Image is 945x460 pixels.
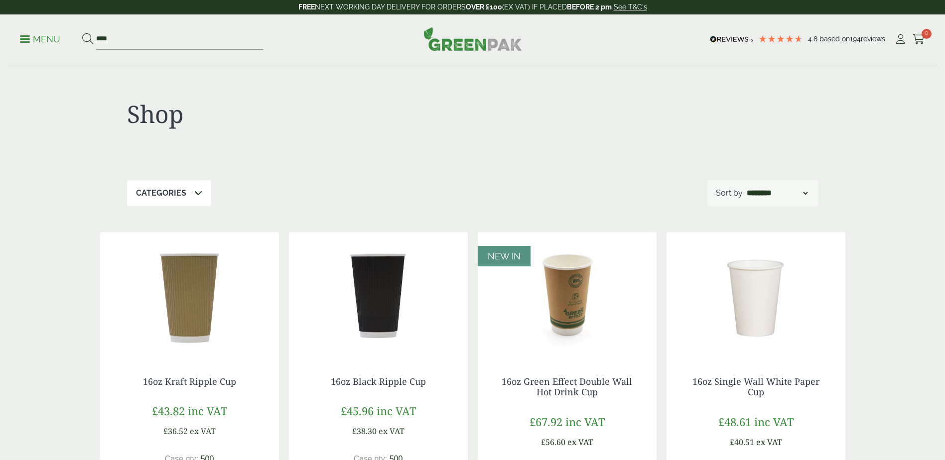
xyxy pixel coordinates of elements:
[298,3,315,11] strong: FREE
[730,437,754,448] span: £40.51
[745,187,810,199] select: Shop order
[152,403,185,418] span: £43.82
[861,35,885,43] span: reviews
[127,100,473,128] h1: Shop
[913,32,925,47] a: 0
[710,36,753,43] img: REVIEWS.io
[567,3,612,11] strong: BEFORE 2 pm
[894,34,907,44] i: My Account
[478,232,657,356] img: 16oz Green Effect Double Wall Hot Drink cup
[163,426,188,437] span: £36.52
[819,35,850,43] span: Based on
[614,3,647,11] a: See T&C's
[341,403,374,418] span: £45.96
[20,33,60,43] a: Menu
[567,437,593,448] span: ex VAT
[188,403,227,418] span: inc VAT
[143,375,236,387] a: 16oz Kraft Ripple Cup
[488,251,521,261] span: NEW IN
[913,34,925,44] i: Cart
[377,403,416,418] span: inc VAT
[758,34,803,43] div: 4.78 Stars
[352,426,377,437] span: £38.30
[667,232,845,356] img: 16oz Single Wall White Paper Cup-0
[466,3,502,11] strong: OVER £100
[190,426,216,437] span: ex VAT
[379,426,405,437] span: ex VAT
[756,437,782,448] span: ex VAT
[541,437,565,448] span: £56.60
[718,414,751,429] span: £48.61
[850,35,861,43] span: 194
[289,232,468,356] img: 16oz Black Ripple Cup-0
[530,414,562,429] span: £67.92
[423,27,522,51] img: GreenPak Supplies
[565,414,605,429] span: inc VAT
[331,375,426,387] a: 16oz Black Ripple Cup
[922,29,932,39] span: 0
[716,187,743,199] p: Sort by
[692,375,819,398] a: 16oz Single Wall White Paper Cup
[808,35,819,43] span: 4.8
[136,187,186,199] p: Categories
[754,414,794,429] span: inc VAT
[502,375,632,398] a: 16oz Green Effect Double Wall Hot Drink Cup
[20,33,60,45] p: Menu
[100,232,279,356] img: 16oz Kraft c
